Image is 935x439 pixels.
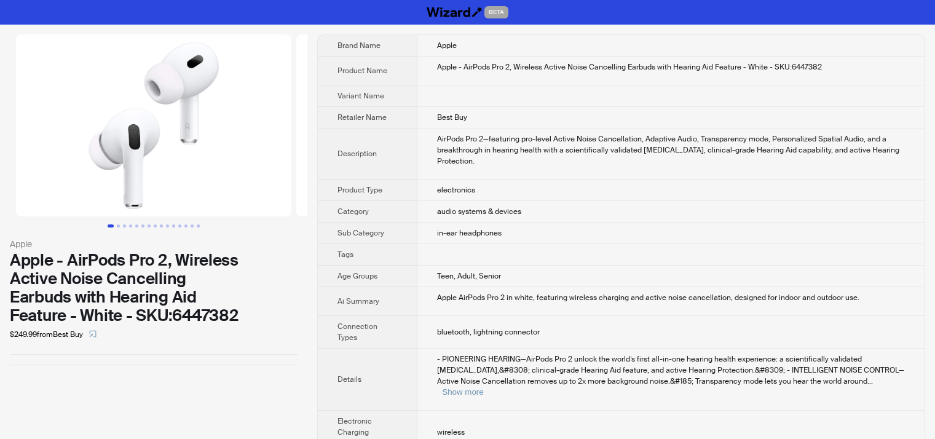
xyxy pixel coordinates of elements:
[337,207,369,216] span: Category
[148,224,151,227] button: Go to slide 7
[337,296,379,306] span: Ai Summary
[437,292,905,303] div: Apple AirPods Pro 2 in white, featuring wireless charging and active noise cancellation, designed...
[296,34,572,216] img: Apple - AirPods Pro 2, Wireless Active Noise Cancelling Earbuds with Hearing Aid Feature - White ...
[10,237,298,251] div: Apple
[437,271,501,281] span: Teen, Adult, Senior
[437,427,465,437] span: wireless
[172,224,175,227] button: Go to slide 11
[160,224,163,227] button: Go to slide 9
[135,224,138,227] button: Go to slide 5
[437,354,905,398] div: - PIONEERING HEARING—AirPods Pro 2 unlock the world’s first all-in-one hearing health experience:...
[191,224,194,227] button: Go to slide 14
[141,224,144,227] button: Go to slide 6
[197,224,200,227] button: Go to slide 15
[337,41,381,50] span: Brand Name
[437,354,904,386] span: - PIONEERING HEARING—AirPods Pro 2 unlock the world’s first all-in-one hearing health experience:...
[337,250,353,259] span: Tags
[337,228,384,238] span: Sub Category
[337,374,361,384] span: Details
[184,224,187,227] button: Go to slide 13
[484,6,508,18] span: BETA
[437,133,905,167] div: AirPods Pro 2—featuring pro-level Active Noise Cancellation, Adaptive Audio, Transparency mode, P...
[437,61,905,73] div: Apple - AirPods Pro 2, Wireless Active Noise Cancelling Earbuds with Hearing Aid Feature - White ...
[129,224,132,227] button: Go to slide 4
[442,387,483,397] button: Expand
[337,91,384,101] span: Variant Name
[337,185,382,195] span: Product Type
[117,224,120,227] button: Go to slide 2
[154,224,157,227] button: Go to slide 8
[10,251,298,325] div: Apple - AirPods Pro 2, Wireless Active Noise Cancelling Earbuds with Hearing Aid Feature - White ...
[437,207,521,216] span: audio systems & devices
[337,149,377,159] span: Description
[16,34,291,216] img: Apple - AirPods Pro 2, Wireless Active Noise Cancelling Earbuds with Hearing Aid Feature - White ...
[89,330,97,338] span: select
[337,322,377,342] span: Connection Types
[437,41,457,50] span: Apple
[437,185,475,195] span: electronics
[867,376,873,386] span: ...
[108,224,114,227] button: Go to slide 1
[337,66,387,76] span: Product Name
[337,113,387,122] span: Retailer Name
[437,327,540,337] span: bluetooth, lightning connector
[166,224,169,227] button: Go to slide 10
[123,224,126,227] button: Go to slide 3
[178,224,181,227] button: Go to slide 12
[10,325,298,344] div: $249.99 from Best Buy
[437,228,502,238] span: in-ear headphones
[337,271,377,281] span: Age Groups
[437,113,467,122] span: Best Buy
